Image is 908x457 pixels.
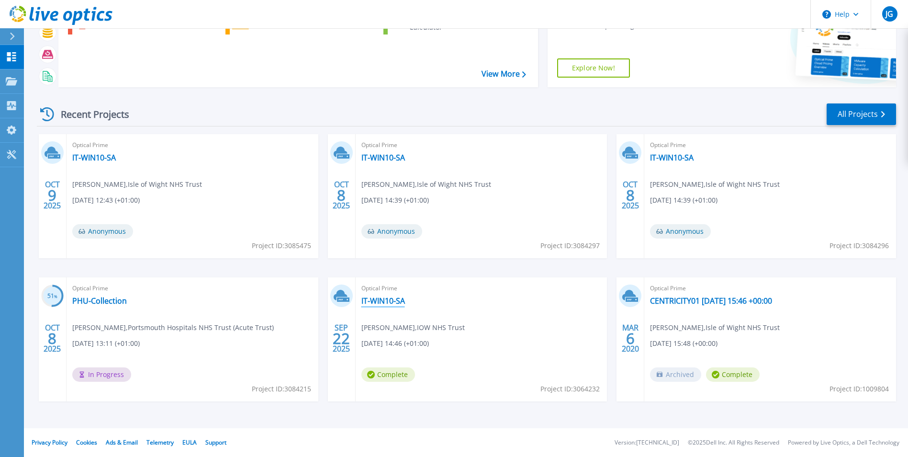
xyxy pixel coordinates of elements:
span: Project ID: 3084215 [252,384,311,394]
span: Anonymous [72,224,133,239]
span: % [54,294,57,299]
a: EULA [182,438,197,446]
div: MAR 2020 [621,321,639,356]
a: Cookies [76,438,97,446]
span: Project ID: 3084297 [540,240,600,251]
span: [PERSON_NAME] , Isle of Wight NHS Trust [650,322,780,333]
a: Explore Now! [557,58,630,78]
a: Ads & Email [106,438,138,446]
a: View More [482,69,526,79]
span: [PERSON_NAME] , Portsmouth Hospitals NHS Trust (Acute Trust) [72,322,274,333]
span: Project ID: 3084296 [830,240,889,251]
a: Telemetry [146,438,174,446]
li: © 2025 Dell Inc. All Rights Reserved [688,440,779,446]
span: [DATE] 14:39 (+01:00) [361,195,429,206]
span: Optical Prime [361,140,602,150]
li: Version: [TECHNICAL_ID] [615,440,679,446]
span: [PERSON_NAME] , Isle of Wight NHS Trust [361,179,491,190]
span: Complete [706,367,760,382]
span: 22 [333,334,350,343]
span: In Progress [72,367,131,382]
a: All Projects [827,103,896,125]
span: [DATE] 12:43 (+01:00) [72,195,140,206]
span: Optical Prime [72,283,313,294]
a: IT-WIN10-SA [650,153,694,162]
span: Anonymous [361,224,422,239]
span: [DATE] 14:39 (+01:00) [650,195,717,206]
span: JG [886,10,893,18]
span: 8 [337,191,346,199]
span: Complete [361,367,415,382]
div: SEP 2025 [332,321,350,356]
span: Project ID: 3085475 [252,240,311,251]
span: Project ID: 1009804 [830,384,889,394]
span: Anonymous [650,224,711,239]
span: [PERSON_NAME] , Isle of Wight NHS Trust [72,179,202,190]
h3: 51 [41,291,64,302]
span: 8 [626,191,635,199]
div: OCT 2025 [621,178,639,213]
span: Project ID: 3064232 [540,384,600,394]
a: IT-WIN10-SA [72,153,116,162]
span: Optical Prime [361,283,602,294]
div: OCT 2025 [332,178,350,213]
a: CENTRICITY01 [DATE] 15:46 +00:00 [650,296,772,306]
span: Optical Prime [72,140,313,150]
a: Support [205,438,226,446]
span: Archived [650,367,701,382]
a: Privacy Policy [32,438,67,446]
span: [DATE] 14:46 (+01:00) [361,338,429,349]
li: Powered by Live Optics, a Dell Technology [788,440,899,446]
span: 9 [48,191,56,199]
div: OCT 2025 [43,321,61,356]
span: Optical Prime [650,140,890,150]
span: [PERSON_NAME] , IOW NHS Trust [361,322,465,333]
span: Optical Prime [650,283,890,294]
div: Recent Projects [37,103,142,126]
a: IT-WIN10-SA [361,153,405,162]
a: PHU-Collection [72,296,127,306]
span: [PERSON_NAME] , Isle of Wight NHS Trust [650,179,780,190]
span: 8 [48,334,56,343]
a: IT-WIN10-SA [361,296,405,306]
span: [DATE] 13:11 (+01:00) [72,338,140,349]
div: OCT 2025 [43,178,61,213]
span: 6 [626,334,635,343]
span: [DATE] 15:48 (+00:00) [650,338,717,349]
